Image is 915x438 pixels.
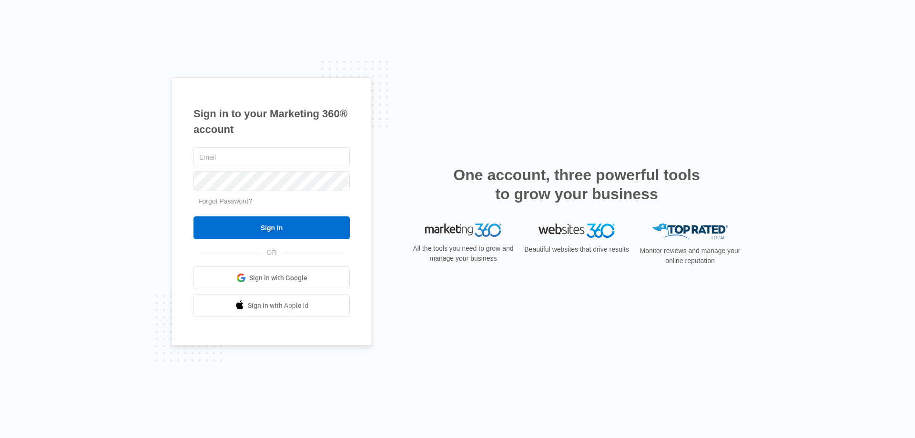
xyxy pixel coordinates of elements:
[193,266,350,289] a: Sign in with Google
[193,147,350,167] input: Email
[248,301,309,311] span: Sign in with Apple Id
[193,216,350,239] input: Sign In
[450,165,703,204] h2: One account, three powerful tools to grow your business
[193,294,350,317] a: Sign in with Apple Id
[425,224,501,237] img: Marketing 360
[523,244,630,255] p: Beautiful websites that drive results
[637,246,743,266] p: Monitor reviews and manage your online reputation
[249,273,307,283] span: Sign in with Google
[652,224,728,239] img: Top Rated Local
[198,197,253,205] a: Forgot Password?
[193,106,350,137] h1: Sign in to your Marketing 360® account
[410,244,517,264] p: All the tools you need to grow and manage your business
[260,248,284,258] span: OR
[539,224,615,237] img: Websites 360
